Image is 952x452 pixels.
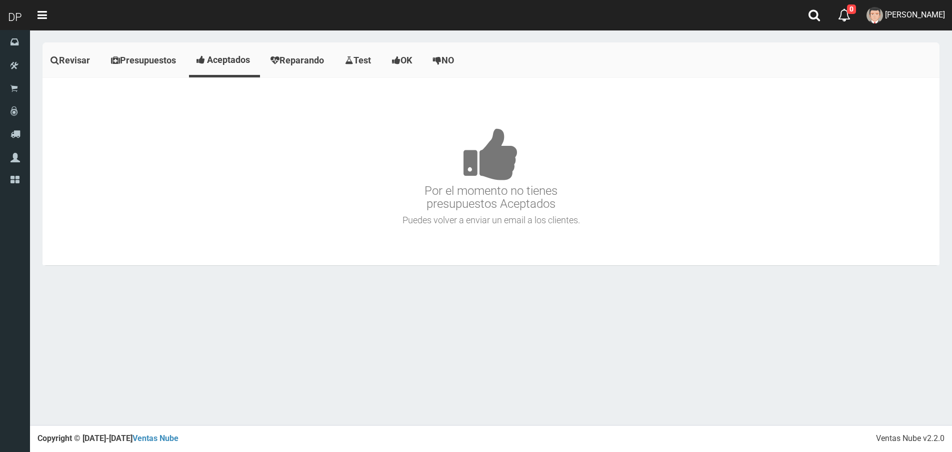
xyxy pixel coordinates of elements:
a: Revisar [42,45,100,76]
a: Reparando [262,45,334,76]
span: 0 [847,4,856,14]
span: Reparando [279,55,324,65]
div: Ventas Nube v2.2.0 [876,433,944,445]
span: [PERSON_NAME] [885,10,945,19]
a: Presupuestos [103,45,186,76]
span: OK [400,55,412,65]
h3: Por el momento no tienes presupuestos Aceptados [45,98,937,211]
span: Presupuestos [120,55,176,65]
a: Test [337,45,381,76]
h4: Puedes volver a enviar un email a los clientes. [45,215,937,225]
span: Aceptados [207,54,250,65]
span: Test [353,55,371,65]
a: Aceptados [189,45,260,75]
img: User Image [866,7,883,23]
strong: Copyright © [DATE]-[DATE] [37,434,178,443]
a: Ventas Nube [132,434,178,443]
span: Revisar [59,55,90,65]
a: NO [425,45,464,76]
span: NO [441,55,454,65]
a: OK [384,45,422,76]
